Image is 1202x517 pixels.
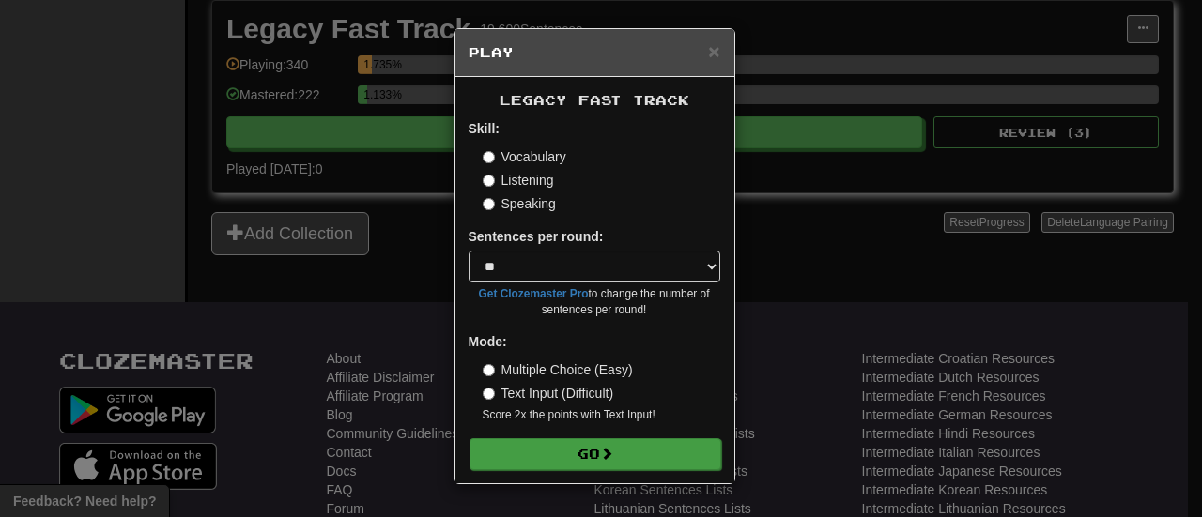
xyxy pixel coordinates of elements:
a: Get Clozemaster Pro [479,287,589,300]
label: Listening [483,171,554,190]
span: × [708,40,719,62]
strong: Mode: [469,334,507,349]
h5: Play [469,43,720,62]
button: Go [470,438,721,470]
input: Listening [483,175,495,187]
input: Text Input (Difficult) [483,388,495,400]
button: Close [708,41,719,61]
small: to change the number of sentences per round! [469,286,720,318]
label: Multiple Choice (Easy) [483,360,633,379]
small: Score 2x the points with Text Input ! [483,407,720,423]
label: Sentences per round: [469,227,604,246]
input: Speaking [483,198,495,210]
span: Legacy Fast Track [500,92,689,108]
input: Vocabulary [483,151,495,163]
label: Speaking [483,194,556,213]
strong: Skill: [469,121,500,136]
input: Multiple Choice (Easy) [483,364,495,376]
label: Vocabulary [483,147,566,166]
label: Text Input (Difficult) [483,384,614,403]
